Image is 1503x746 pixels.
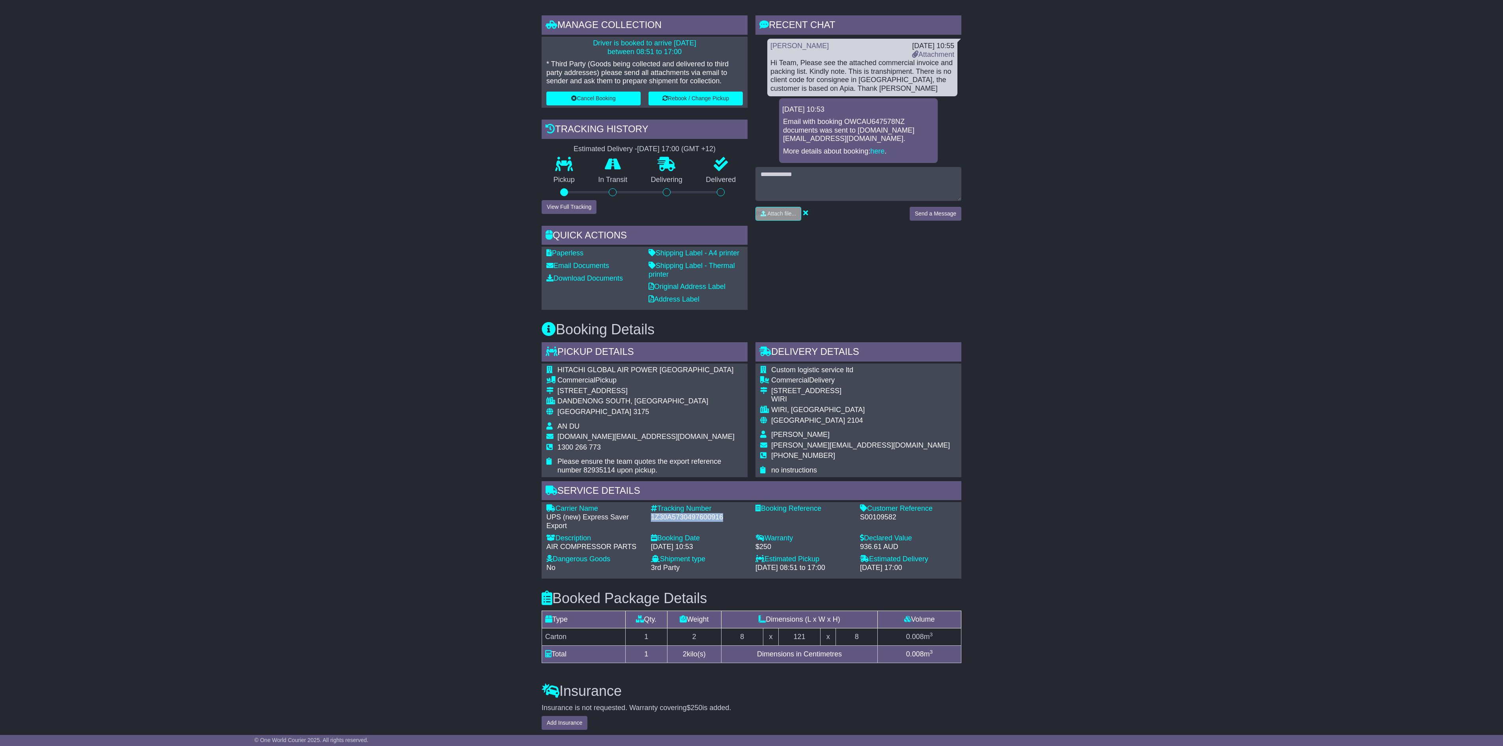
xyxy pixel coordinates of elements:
td: Total [542,646,626,663]
div: Carrier Name [546,504,643,513]
div: Quick Actions [542,226,748,247]
td: x [820,628,836,646]
span: [GEOGRAPHIC_DATA] [557,408,631,416]
span: 0.008 [906,633,924,641]
span: Please ensure the team quotes the export reference number 82935114 upon pickup. [557,457,721,474]
td: kilo(s) [667,646,721,663]
span: 1300 266 773 [557,443,601,451]
div: Booking Reference [755,504,852,513]
span: [PERSON_NAME] [771,431,830,439]
span: No [546,564,555,572]
div: WIRI, [GEOGRAPHIC_DATA] [771,406,950,414]
button: View Full Tracking [542,200,596,214]
div: Delivery Details [755,342,961,364]
td: m [878,646,961,663]
div: [DATE] 10:53 [782,105,935,114]
p: Driver is booked to arrive [DATE] between 08:51 to 17:00 [546,39,743,56]
div: Declared Value [860,534,957,543]
span: [PERSON_NAME][EMAIL_ADDRESS][DOMAIN_NAME] [771,441,950,449]
span: Custom logistic service ltd [771,366,853,374]
td: 1 [625,646,667,663]
a: here [870,147,884,155]
div: Pickup Details [542,342,748,364]
div: DANDENONG SOUTH, [GEOGRAPHIC_DATA] [557,397,743,406]
a: Address Label [649,295,699,303]
td: Dimensions (L x W x H) [721,611,877,628]
p: * Third Party (Goods being collected and delivered to third party addresses) please send all atta... [546,60,743,86]
button: Add Insurance [542,716,587,730]
td: 8 [721,628,763,646]
td: Volume [878,611,961,628]
div: Hi Team, Please see the attached commercial invoice and packing list. Kindly note. This is transh... [770,59,954,93]
div: [DATE] 08:51 to 17:00 [755,564,852,572]
div: Warranty [755,534,852,543]
a: Original Address Label [649,283,725,291]
div: 1Z30A5730497600916 [651,513,748,522]
p: In Transit [587,176,639,184]
span: 2104 [847,416,863,424]
span: Commercial [557,376,595,384]
td: 121 [779,628,821,646]
div: S00109582 [860,513,957,522]
div: WIRI [771,395,950,404]
p: Pickup [542,176,587,184]
a: Attachment [912,51,954,58]
div: [DATE] 10:53 [651,543,748,551]
span: no instructions [771,466,817,474]
div: $250 [755,543,852,551]
div: [STREET_ADDRESS] [771,387,950,395]
td: m [878,628,961,646]
div: Estimated Delivery [860,555,957,564]
td: Dimensions in Centimetres [721,646,877,663]
div: Estimated Delivery - [542,145,748,154]
h3: Insurance [542,683,961,699]
button: Rebook / Change Pickup [649,92,743,105]
a: Shipping Label - A4 printer [649,249,739,257]
div: RECENT CHAT [755,15,961,37]
div: Tracking history [542,120,748,141]
div: [DATE] 10:55 [912,42,954,51]
p: Delivering [639,176,694,184]
sup: 3 [930,649,933,655]
a: [PERSON_NAME] [770,42,829,50]
div: Dangerous Goods [546,555,643,564]
span: [PHONE_NUMBER] [771,452,835,459]
div: Estimated Pickup [755,555,852,564]
div: Customer Reference [860,504,957,513]
button: Cancel Booking [546,92,641,105]
a: Paperless [546,249,583,257]
span: AN DU [557,422,580,430]
a: Download Documents [546,274,623,282]
button: Send a Message [910,207,961,221]
div: Delivery [771,376,950,385]
a: Email Documents [546,262,609,270]
td: 8 [836,628,878,646]
div: Service Details [542,481,961,502]
div: 936.61 AUD [860,543,957,551]
div: UPS (new) Express Saver Export [546,513,643,530]
span: [DOMAIN_NAME][EMAIL_ADDRESS][DOMAIN_NAME] [557,433,735,440]
span: 3rd Party [651,564,680,572]
td: x [763,628,778,646]
td: Qty. [625,611,667,628]
td: Type [542,611,626,628]
div: Booking Date [651,534,748,543]
span: Commercial [771,376,809,384]
p: Delivered [694,176,748,184]
span: HITACHI GLOBAL AIR POWER [GEOGRAPHIC_DATA] [557,366,733,374]
span: © One World Courier 2025. All rights reserved. [254,737,368,743]
h3: Booking Details [542,322,961,337]
sup: 3 [930,632,933,637]
p: More details about booking: . [783,147,934,156]
div: Pickup [557,376,743,385]
div: Manage collection [542,15,748,37]
div: AIR COMPRESSOR PARTS [546,543,643,551]
div: Insurance is not requested. Warranty covering is added. [542,704,961,712]
div: Description [546,534,643,543]
div: [DATE] 17:00 (GMT +12) [637,145,716,154]
td: 2 [667,628,721,646]
div: [DATE] 17:00 [860,564,957,572]
td: Carton [542,628,626,646]
h3: Booked Package Details [542,590,961,606]
p: Email with booking OWCAU647578NZ documents was sent to [DOMAIN_NAME][EMAIL_ADDRESS][DOMAIN_NAME]. [783,118,934,143]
